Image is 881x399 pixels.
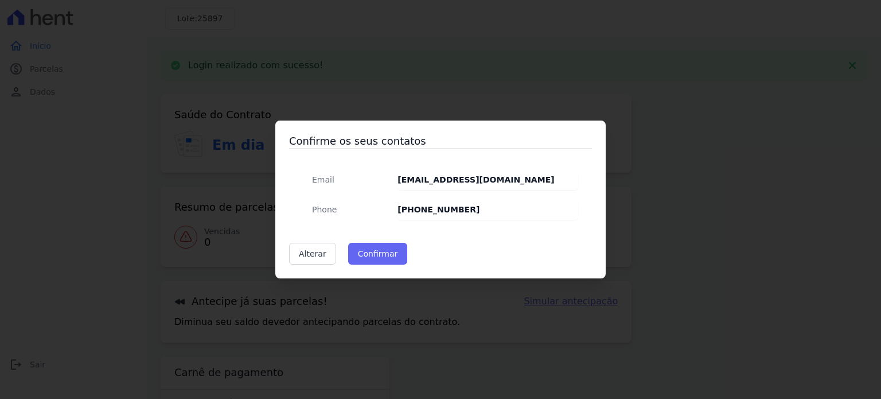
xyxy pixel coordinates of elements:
strong: [PHONE_NUMBER] [397,205,480,214]
a: Alterar [289,243,336,265]
span: translation missing: pt-BR.public.contracts.modal.confirmation.phone [312,205,337,214]
span: translation missing: pt-BR.public.contracts.modal.confirmation.email [312,175,334,184]
strong: [EMAIL_ADDRESS][DOMAIN_NAME] [397,175,554,184]
h3: Confirme os seus contatos [289,134,592,148]
button: Confirmar [348,243,408,265]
